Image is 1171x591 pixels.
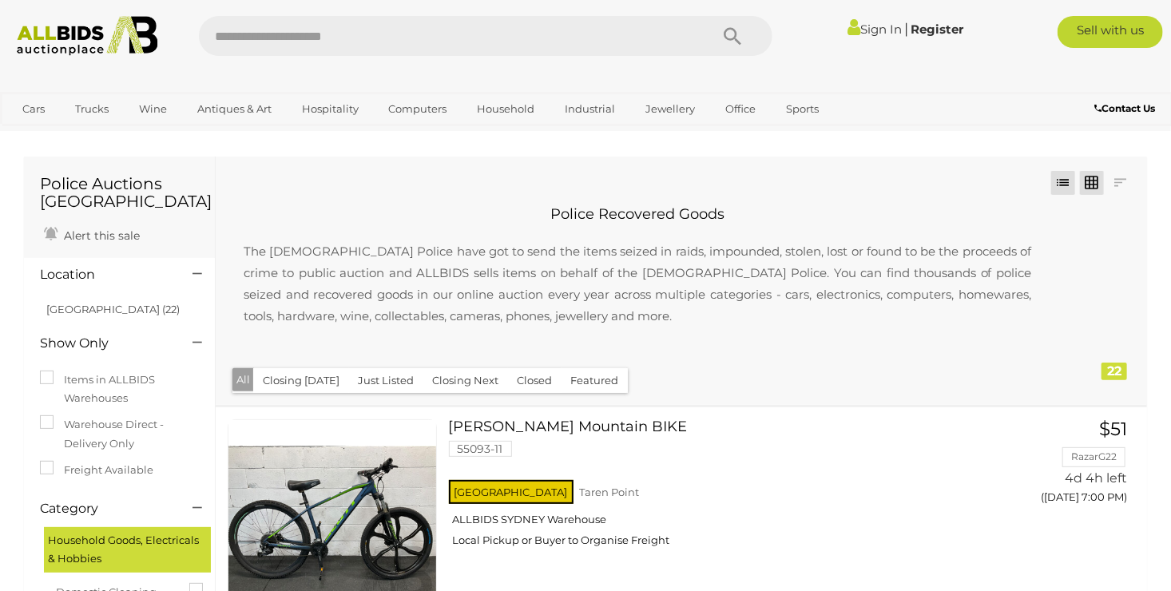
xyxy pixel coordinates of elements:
[292,96,369,122] a: Hospitality
[848,22,903,37] a: Sign In
[1058,16,1163,48] a: Sell with us
[905,20,909,38] span: |
[228,224,1047,343] p: The [DEMOGRAPHIC_DATA] Police have got to send the items seized in raids, impounded, stolen, lost...
[40,371,199,408] label: Items in ALLBIDS Warehouses
[466,96,545,122] a: Household
[9,16,166,56] img: Allbids.com.au
[423,368,508,393] button: Closing Next
[461,419,980,559] a: [PERSON_NAME] Mountain BIKE 55093-11 [GEOGRAPHIC_DATA] Taren Point ALLBIDS SYDNEY Warehouse Local...
[40,175,199,210] h1: Police Auctions [GEOGRAPHIC_DATA]
[693,16,772,56] button: Search
[1099,418,1127,440] span: $51
[187,96,282,122] a: Antiques & Art
[129,96,177,122] a: Wine
[60,228,140,243] span: Alert this sale
[40,461,153,479] label: Freight Available
[635,96,705,122] a: Jewellery
[715,96,766,122] a: Office
[507,368,562,393] button: Closed
[348,368,423,393] button: Just Listed
[253,368,349,393] button: Closing [DATE]
[911,22,964,37] a: Register
[228,207,1047,223] h2: Police Recovered Goods
[40,268,169,282] h4: Location
[40,336,169,351] h4: Show Only
[44,527,211,573] div: Household Goods, Electricals & Hobbies
[46,303,180,315] a: [GEOGRAPHIC_DATA] (22)
[1004,419,1131,513] a: $51 RazarG22 4d 4h left ([DATE] 7:00 PM)
[1094,100,1159,117] a: Contact Us
[232,368,254,391] button: All
[12,122,146,149] a: [GEOGRAPHIC_DATA]
[776,96,829,122] a: Sports
[40,222,144,246] a: Alert this sale
[561,368,628,393] button: Featured
[1102,363,1127,380] div: 22
[12,96,55,122] a: Cars
[40,502,169,516] h4: Category
[1094,102,1155,114] b: Contact Us
[379,96,458,122] a: Computers
[554,96,625,122] a: Industrial
[40,415,199,453] label: Warehouse Direct - Delivery Only
[65,96,119,122] a: Trucks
